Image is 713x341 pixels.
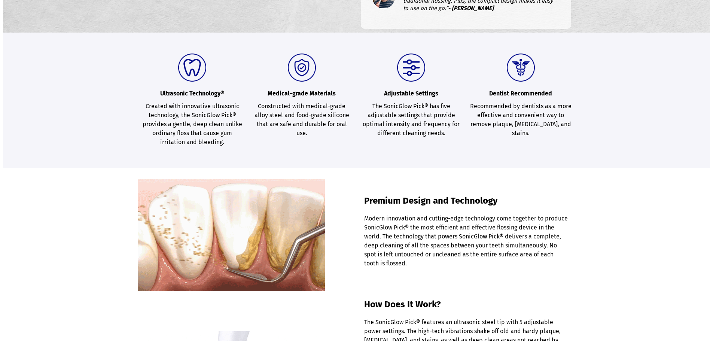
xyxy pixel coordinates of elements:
b: Dentist Recommended [470,54,572,102]
div: The SonicGlow Pick® has five adjustable settings that provide optimal intensity and frequency for... [360,54,463,138]
div: Constructed with medical-grade alloy steel and food-grade silicone that are safe and durable for ... [251,54,353,138]
h1: Premium Design and Technology [364,195,568,214]
img: product [138,179,325,291]
h1: How Does It Work? [364,299,568,318]
b: Adjustable Settings [360,54,463,102]
p: Modern innovation and cutting-edge technology come together to produce SonicGlow Pick® the most e... [364,214,568,275]
div: Recommended by dentists as a more effective and convenient way to remove plaque, [MEDICAL_DATA], ... [470,54,572,138]
b: Medical-grade Materials [251,54,353,102]
b: - [PERSON_NAME] [448,5,494,12]
b: Ultrasonic Technology® [141,54,244,102]
div: Created with innovative ultrasonic technology, the SonicGlow Pick® provides a gentle, deep clean ... [141,54,244,147]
